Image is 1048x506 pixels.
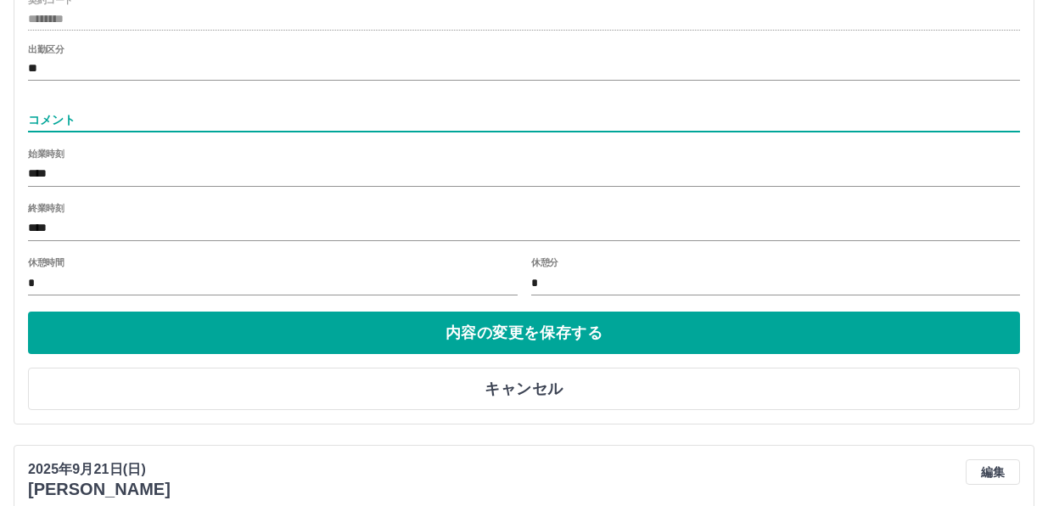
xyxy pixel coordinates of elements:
label: 始業時刻 [28,147,64,160]
button: 内容の変更を保存する [28,312,1020,354]
p: 2025年9月21日(日) [28,459,171,480]
h3: [PERSON_NAME] [28,480,171,499]
button: キャンセル [28,368,1020,410]
label: 終業時刻 [28,201,64,214]
button: 編集 [966,459,1020,485]
label: 出勤区分 [28,43,64,56]
label: 休憩時間 [28,256,64,268]
label: 休憩分 [531,256,558,268]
